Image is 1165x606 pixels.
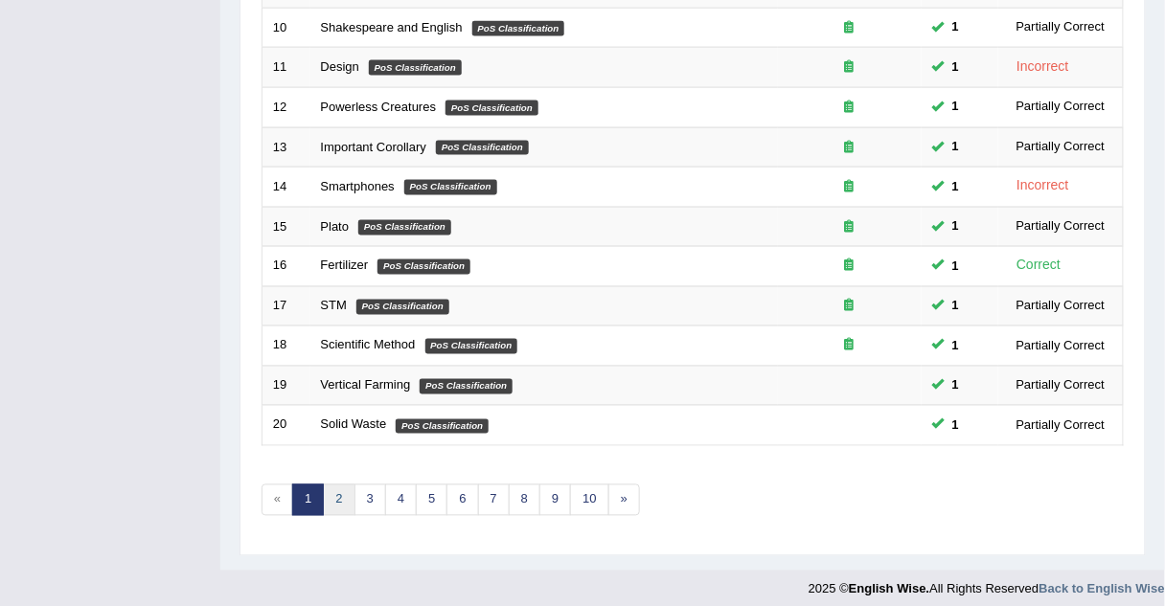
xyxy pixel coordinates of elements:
[472,21,565,36] em: PoS Classification
[945,257,967,277] span: You can still take this question
[263,168,310,208] td: 14
[788,178,911,196] div: Exam occurring question
[809,571,1165,598] div: 2025 © All Rights Reserved
[945,57,967,78] span: You can still take this question
[263,127,310,168] td: 13
[509,484,540,516] a: 8
[788,258,911,276] div: Exam occurring question
[945,17,967,37] span: You can still take this question
[263,87,310,127] td: 12
[945,97,967,117] span: You can still take this question
[321,100,437,114] a: Powerless Creatures
[263,48,310,88] td: 11
[788,139,911,157] div: Exam occurring question
[446,484,478,516] a: 6
[263,406,310,446] td: 20
[356,300,449,315] em: PoS Classification
[945,375,967,395] span: You can still take this question
[358,220,451,236] em: PoS Classification
[608,484,640,516] a: »
[263,207,310,247] td: 15
[788,58,911,77] div: Exam occurring question
[420,379,513,394] em: PoS Classification
[369,60,462,76] em: PoS Classification
[1009,175,1077,197] div: Incorrect
[262,484,293,516] span: «
[292,484,324,516] a: 1
[321,378,411,393] a: Vertical Farming
[263,326,310,367] td: 18
[263,247,310,287] td: 16
[396,419,489,435] em: PoS Classification
[1009,97,1112,117] div: Partially Correct
[1009,56,1077,79] div: Incorrect
[321,258,369,273] a: Fertilizer
[1009,17,1112,37] div: Partially Correct
[945,137,967,157] span: You can still take this question
[570,484,608,516] a: 10
[788,218,911,236] div: Exam occurring question
[1009,137,1112,157] div: Partially Correct
[788,19,911,37] div: Exam occurring question
[436,141,529,156] em: PoS Classification
[539,484,571,516] a: 9
[478,484,510,516] a: 7
[445,101,538,116] em: PoS Classification
[321,219,350,234] a: Plato
[849,582,929,596] strong: English Wise.
[321,179,395,193] a: Smartphones
[788,337,911,355] div: Exam occurring question
[945,216,967,236] span: You can still take this question
[1039,582,1165,596] a: Back to English Wise
[263,366,310,406] td: 19
[323,484,354,516] a: 2
[425,339,518,354] em: PoS Classification
[354,484,386,516] a: 3
[1009,375,1112,395] div: Partially Correct
[416,484,447,516] a: 5
[321,20,463,34] a: Shakespeare and English
[404,180,497,195] em: PoS Classification
[1009,415,1112,436] div: Partially Correct
[377,259,470,275] em: PoS Classification
[1009,216,1112,236] div: Partially Correct
[945,415,967,436] span: You can still take this question
[1009,296,1112,316] div: Partially Correct
[1009,255,1069,277] div: Correct
[321,299,347,313] a: STM
[321,140,427,154] a: Important Corollary
[945,336,967,356] span: You can still take this question
[385,484,417,516] a: 4
[321,338,416,352] a: Scientific Method
[1009,336,1112,356] div: Partially Correct
[945,177,967,197] span: You can still take this question
[945,296,967,316] span: You can still take this question
[321,417,387,432] a: Solid Waste
[321,59,359,74] a: Design
[788,99,911,117] div: Exam occurring question
[263,8,310,48] td: 10
[263,286,310,326] td: 17
[788,298,911,316] div: Exam occurring question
